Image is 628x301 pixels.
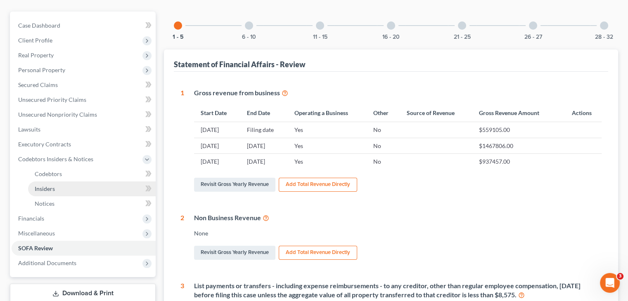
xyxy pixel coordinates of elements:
th: Start Date [194,104,240,122]
button: 21 - 25 [454,34,471,40]
span: Case Dashboard [18,22,60,29]
span: Unsecured Nonpriority Claims [18,111,97,118]
span: Client Profile [18,37,52,44]
span: Insiders [35,185,55,192]
a: Lawsuits [12,122,156,137]
div: Gross revenue from business [194,88,602,98]
span: 3 [617,273,623,280]
td: $559105.00 [472,122,559,138]
span: Additional Documents [18,259,76,266]
span: Secured Claims [18,81,58,88]
span: Notices [35,200,55,207]
td: Yes [288,122,367,138]
td: [DATE] [194,138,240,153]
button: 16 - 20 [382,34,400,40]
td: [DATE] [194,122,240,138]
th: Source of Revenue [400,104,472,122]
td: No [367,154,400,169]
span: Executory Contracts [18,141,71,148]
th: End Date [240,104,287,122]
div: List payments or transfers - including expense reimbursements - to any creditor, other than regul... [194,281,602,300]
a: Executory Contracts [12,137,156,152]
a: Secured Claims [12,78,156,92]
a: Insiders [28,181,156,196]
td: No [367,138,400,153]
div: Statement of Financial Affairs - Review [174,59,306,69]
td: Filing date [240,122,287,138]
span: Real Property [18,52,54,59]
a: Case Dashboard [12,18,156,33]
td: No [367,122,400,138]
th: Other [367,104,400,122]
td: Yes [288,154,367,169]
span: SOFA Review [18,245,53,252]
td: $937457.00 [472,154,559,169]
a: Notices [28,196,156,211]
button: 11 - 15 [313,34,327,40]
span: Unsecured Priority Claims [18,96,86,103]
span: Codebtors Insiders & Notices [18,155,93,162]
th: Operating a Business [288,104,367,122]
button: Add Total Revenue Directly [279,178,357,192]
span: Codebtors [35,170,62,177]
th: Actions [559,104,602,122]
a: Unsecured Priority Claims [12,92,156,107]
button: 6 - 10 [242,34,256,40]
div: 1 [180,88,184,193]
span: Personal Property [18,66,65,73]
div: None [194,229,602,238]
button: 1 - 5 [173,34,184,40]
td: [DATE] [240,154,287,169]
td: Yes [288,138,367,153]
a: SOFA Review [12,241,156,256]
span: Financials [18,215,44,222]
td: [DATE] [240,138,287,153]
button: Add Total Revenue Directly [279,246,357,260]
div: 2 [180,213,184,261]
a: Revisit Gross Yearly Revenue [194,178,275,192]
th: Gross Revenue Amount [472,104,559,122]
a: Unsecured Nonpriority Claims [12,107,156,122]
iframe: Intercom live chat [600,273,620,293]
td: $1467806.00 [472,138,559,153]
a: Codebtors [28,167,156,181]
button: 26 - 27 [524,34,542,40]
div: Non Business Revenue [194,213,602,223]
td: [DATE] [194,154,240,169]
button: 28 - 32 [595,34,613,40]
span: Lawsuits [18,126,40,133]
span: Miscellaneous [18,230,55,237]
a: Revisit Gross Yearly Revenue [194,246,275,260]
